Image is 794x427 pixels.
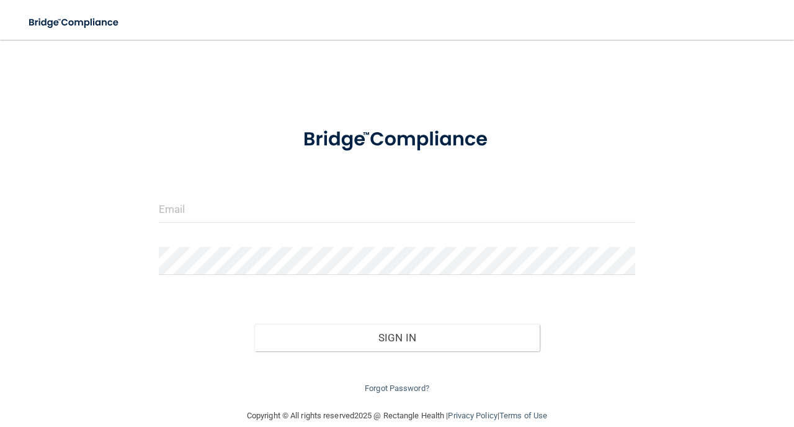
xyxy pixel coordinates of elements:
[19,10,130,35] img: bridge_compliance_login_screen.278c3ca4.svg
[283,114,512,165] img: bridge_compliance_login_screen.278c3ca4.svg
[448,411,497,420] a: Privacy Policy
[499,411,547,420] a: Terms of Use
[365,384,429,393] a: Forgot Password?
[254,324,540,351] button: Sign In
[159,195,635,223] input: Email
